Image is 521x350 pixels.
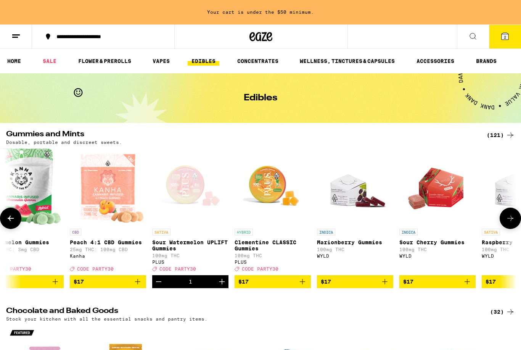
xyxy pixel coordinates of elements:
span: $17 [74,279,84,285]
p: Clementine CLASSIC Gummies [235,239,311,252]
img: PLUS - Clementine CLASSIC Gummies [235,148,311,225]
span: $17 [486,279,496,285]
a: HOME [3,56,25,66]
h2: Chocolate and Baked Goods [6,307,478,316]
span: CODE PARTY30 [77,266,114,271]
div: 1 [189,279,192,285]
h2: Gummies and Mints [6,131,478,140]
button: 2 [489,25,521,48]
a: Open page for Sour Watermelon UPLIFT Gummies from PLUS [152,148,228,275]
p: Marionberry Gummies [317,239,393,245]
img: WYLD - Sour Cherry Gummies [399,148,476,225]
span: $17 [238,279,249,285]
button: Redirect to URL [0,0,416,55]
p: HYBRID [235,229,253,235]
p: 100mg THC [152,253,228,258]
div: WYLD [399,253,476,258]
p: Peach 4:1 CBD Gummies [70,239,146,245]
div: PLUS [235,260,311,265]
a: WELLNESS, TINCTURES & CAPSULES [296,56,399,66]
p: INDICA [399,229,418,235]
img: WYLD - Marionberry Gummies [317,148,393,225]
a: EDIBLES [188,56,219,66]
a: BRANDS [472,56,500,66]
p: Dosable, portable and discreet sweets. [6,140,122,145]
span: 2 [504,35,506,39]
a: Open page for Clementine CLASSIC Gummies from PLUS [235,148,311,275]
p: 100mg THC [235,253,311,258]
button: Add to bag [70,275,146,288]
a: VAPES [149,56,174,66]
div: PLUS [152,260,228,265]
button: Increment [215,275,228,288]
button: Add to bag [317,275,393,288]
p: INDICA [317,229,335,235]
div: Kanha [70,253,146,258]
p: SATIVA [482,229,500,235]
h1: Edibles [244,94,277,103]
img: Kanha - Peach 4:1 CBD Gummies [71,148,145,225]
a: Open page for Marionberry Gummies from WYLD [317,148,393,275]
a: CONCENTRATES [233,56,282,66]
a: ACCESSORIES [413,56,458,66]
p: Sour Cherry Gummies [399,239,476,245]
a: FLOWER & PREROLLS [74,56,135,66]
button: Add to bag [235,275,311,288]
span: CODE PARTY30 [159,266,196,271]
span: Hi. Need any help? [5,5,55,11]
p: Sour Watermelon UPLIFT Gummies [152,239,228,252]
p: SATIVA [152,229,170,235]
span: $17 [321,279,331,285]
p: Stock your kitchen with all the essential snacks and pantry items. [6,316,207,321]
a: SALE [39,56,60,66]
a: Open page for Peach 4:1 CBD Gummies from Kanha [70,148,146,275]
button: Decrement [152,275,165,288]
a: (32) [490,307,515,316]
p: 100mg THC [317,247,393,252]
span: $17 [403,279,413,285]
a: (121) [487,131,515,140]
p: 100mg THC [399,247,476,252]
a: Open page for Sour Cherry Gummies from WYLD [399,148,476,275]
button: Add to bag [399,275,476,288]
div: WYLD [317,253,393,258]
p: 25mg THC: 100mg CBD [70,247,146,252]
span: CODE PARTY30 [242,266,278,271]
p: CBD [70,229,81,235]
